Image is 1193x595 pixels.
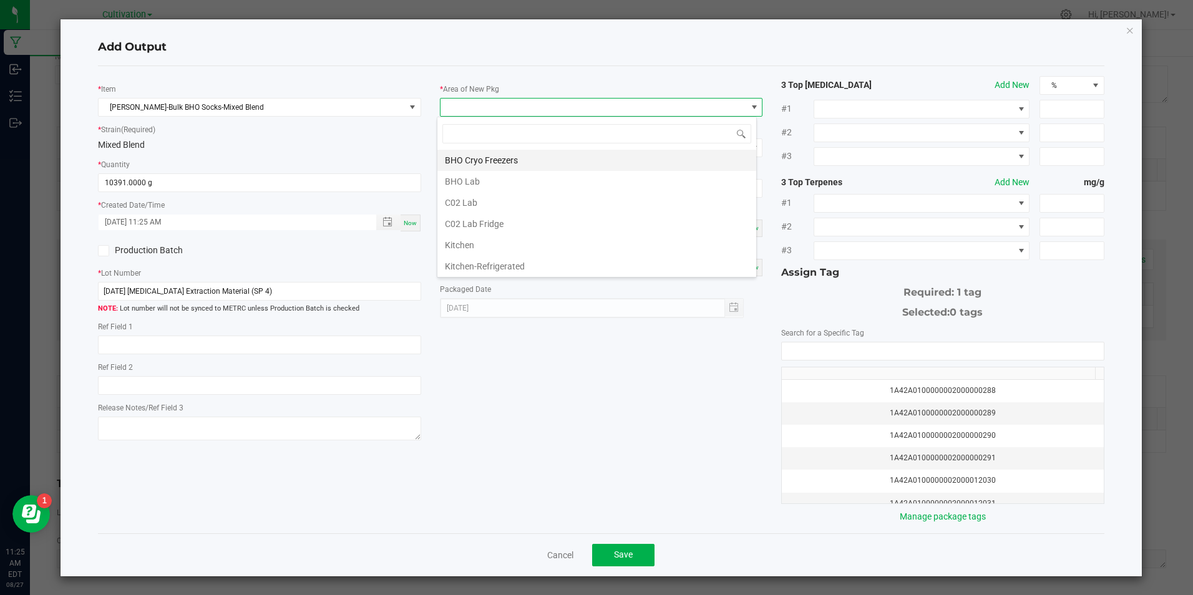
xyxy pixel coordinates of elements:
[592,544,655,566] button: Save
[437,213,756,235] li: C02 Lab Fridge
[781,280,1104,300] div: Required: 1 tag
[437,256,756,277] li: Kitchen-Refrigerated
[781,79,910,92] strong: 3 Top [MEDICAL_DATA]
[101,159,130,170] label: Quantity
[101,268,141,279] label: Lot Number
[789,452,1096,464] div: 1A42A0100000002000000291
[37,493,52,508] iframe: Resource center unread badge
[789,385,1096,397] div: 1A42A0100000002000000288
[101,84,116,95] label: Item
[814,218,1030,236] span: NO DATA FOUND
[99,99,404,116] span: [PERSON_NAME]-Bulk BHO Socks-Mixed Blend
[437,192,756,213] li: C02 Lab
[1040,77,1088,94] span: %
[789,407,1096,419] div: 1A42A0100000002000000289
[781,220,814,233] span: #2
[98,321,133,332] label: Ref Field 1
[121,125,155,134] span: (Required)
[98,244,250,257] label: Production Batch
[547,549,573,561] a: Cancel
[814,194,1030,213] span: NO DATA FOUND
[437,235,756,256] li: Kitchen
[789,430,1096,442] div: 1A42A0100000002000000290
[789,498,1096,510] div: 1A42A0100000002000012031
[781,196,814,210] span: #1
[781,150,814,163] span: #3
[443,84,499,95] label: Area of New Pkg
[98,304,421,314] span: Lot number will not be synced to METRC unless Production Batch is checked
[404,220,417,226] span: Now
[782,342,1103,360] input: NO DATA FOUND
[101,200,165,211] label: Created Date/Time
[781,265,1104,280] div: Assign Tag
[98,39,1104,56] h4: Add Output
[950,306,983,318] span: 0 tags
[437,150,756,171] li: BHO Cryo Freezers
[98,362,133,373] label: Ref Field 2
[98,402,183,414] label: Release Notes/Ref Field 3
[995,176,1030,189] button: Add New
[440,284,491,295] label: Packaged Date
[789,475,1096,486] div: 1A42A0100000002000012030
[814,241,1030,260] span: NO DATA FOUND
[781,300,1104,320] div: Selected:
[12,495,50,533] iframe: Resource center
[99,215,363,230] input: Created Datetime
[995,79,1030,92] button: Add New
[781,102,814,115] span: #1
[1040,176,1104,189] strong: mg/g
[376,215,401,230] span: Toggle popup
[781,244,814,257] span: #3
[781,327,864,339] label: Search for a Specific Tag
[614,549,633,559] span: Save
[437,171,756,192] li: BHO Lab
[101,124,155,135] label: Strain
[781,126,814,139] span: #2
[98,140,145,150] span: Mixed Blend
[900,511,986,521] a: Manage package tags
[781,176,910,189] strong: 3 Top Terpenes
